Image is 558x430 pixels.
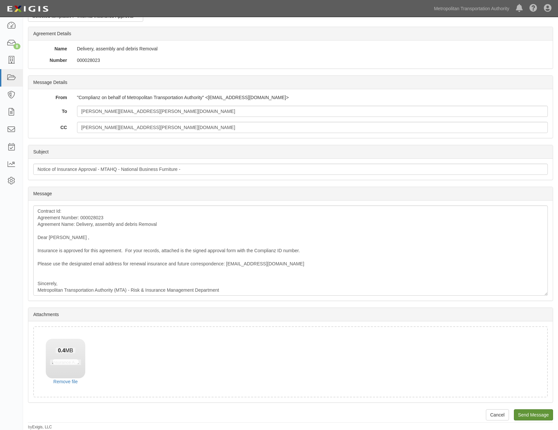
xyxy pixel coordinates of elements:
label: CC [28,122,72,131]
small: by [28,424,52,430]
strong: From [56,95,67,100]
strong: 0.4 [58,348,65,353]
div: "Complianz on behalf of Metropolitan Transportation Authority" <[EMAIL_ADDRESS][DOMAIN_NAME]> [72,94,553,101]
a: Exigis, LLC [32,425,52,429]
strong: Name [55,46,67,51]
a: Cancel [486,409,509,420]
div: Subject [28,145,553,159]
input: Separate multiple email addresses with a comma [77,122,548,133]
div: Message [28,187,553,201]
input: Send Message [514,409,553,420]
i: Help Center - Complianz [529,5,537,13]
input: Separate multiple email addresses with a comma [77,106,548,117]
div: Agreement Details [28,27,553,40]
div: Attachments [28,308,553,321]
a: Metropolitan Transportation Authority [431,2,513,15]
label: To [28,106,72,115]
span: MB [56,348,75,353]
span: Insurance Approval Form 02282023.pdf [50,360,129,365]
img: Logo [5,3,50,15]
strong: Number [50,58,67,63]
div: 8 [13,43,20,49]
div: Contract Id: Agreement Number: 000028023 Agreement Name: Delivery, assembly and debris Removal De... [33,205,548,296]
div: 000028023 [72,57,553,64]
div: Delivery, assembly and debris Removal [72,45,553,52]
div: Message Details [28,76,553,89]
a: Remove file [46,378,85,385]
